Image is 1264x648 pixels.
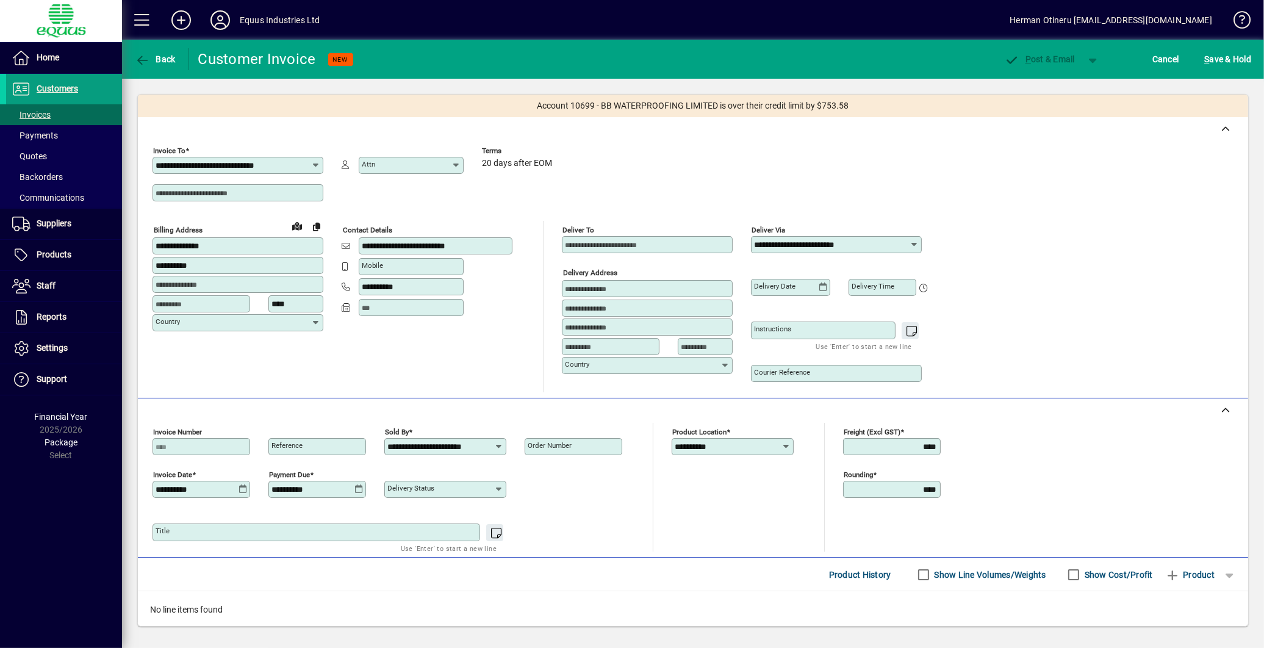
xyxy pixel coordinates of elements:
[482,147,555,155] span: Terms
[754,325,791,333] mat-label: Instructions
[1201,48,1254,70] button: Save & Hold
[12,110,51,120] span: Invoices
[6,187,122,208] a: Communications
[1152,49,1179,69] span: Cancel
[362,261,383,270] mat-label: Mobile
[1204,49,1251,69] span: ave & Hold
[135,54,176,64] span: Back
[6,104,122,125] a: Invoices
[198,49,316,69] div: Customer Invoice
[1082,569,1153,581] label: Show Cost/Profit
[844,428,900,436] mat-label: Freight (excl GST)
[271,441,303,450] mat-label: Reference
[6,364,122,395] a: Support
[401,541,497,555] mat-hint: Use 'Enter' to start a new line
[6,146,122,167] a: Quotes
[6,209,122,239] a: Suppliers
[132,48,179,70] button: Back
[35,412,88,422] span: Financial Year
[37,374,67,384] span: Support
[482,159,552,168] span: 20 days after EOM
[754,282,795,290] mat-label: Delivery date
[562,226,594,234] mat-label: Deliver To
[816,339,912,353] mat-hint: Use 'Enter' to start a new line
[307,217,326,236] button: Copy to Delivery address
[153,146,185,155] mat-label: Invoice To
[45,437,77,447] span: Package
[153,428,202,436] mat-label: Invoice number
[932,569,1046,581] label: Show Line Volumes/Weights
[201,9,240,31] button: Profile
[240,10,320,30] div: Equus Industries Ltd
[37,281,56,290] span: Staff
[37,312,66,322] span: Reports
[844,470,873,479] mat-label: Rounding
[6,271,122,301] a: Staff
[37,218,71,228] span: Suppliers
[162,9,201,31] button: Add
[672,428,727,436] mat-label: Product location
[12,131,58,140] span: Payments
[287,216,307,236] a: View on map
[12,151,47,161] span: Quotes
[6,240,122,270] a: Products
[122,48,189,70] app-page-header-button: Back
[1224,2,1249,42] a: Knowledge Base
[37,84,78,93] span: Customers
[387,484,434,492] mat-label: Delivery status
[1159,564,1221,586] button: Product
[362,160,375,168] mat-label: Attn
[37,343,68,353] span: Settings
[754,368,810,376] mat-label: Courier Reference
[1204,54,1209,64] span: S
[37,52,59,62] span: Home
[6,125,122,146] a: Payments
[752,226,785,234] mat-label: Deliver via
[852,282,894,290] mat-label: Delivery time
[6,43,122,73] a: Home
[385,428,409,436] mat-label: Sold by
[269,470,310,479] mat-label: Payment due
[528,441,572,450] mat-label: Order number
[537,99,849,112] span: Account 10699 - BB WATERPROOFING LIMITED is over their credit limit by $753.58
[37,250,71,259] span: Products
[333,56,348,63] span: NEW
[6,333,122,364] a: Settings
[156,527,170,535] mat-label: Title
[12,193,84,203] span: Communications
[6,167,122,187] a: Backorders
[138,591,1248,628] div: No line items found
[824,564,896,586] button: Product History
[1010,10,1212,30] div: Herman Otineru [EMAIL_ADDRESS][DOMAIN_NAME]
[1149,48,1182,70] button: Cancel
[565,360,589,369] mat-label: Country
[153,470,192,479] mat-label: Invoice date
[1165,565,1215,585] span: Product
[12,172,63,182] span: Backorders
[6,302,122,333] a: Reports
[998,48,1081,70] button: Post & Email
[1004,54,1075,64] span: ost & Email
[156,317,180,326] mat-label: Country
[1025,54,1031,64] span: P
[829,565,891,585] span: Product History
